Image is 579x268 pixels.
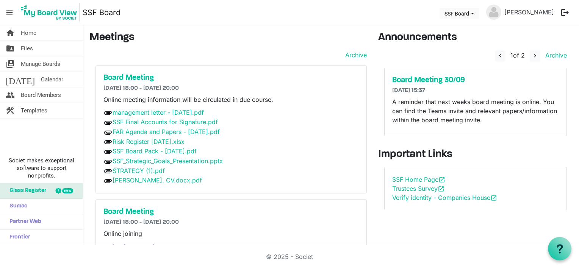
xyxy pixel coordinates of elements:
span: open_in_new [438,185,444,192]
a: SSF Home Pageopen_in_new [392,176,445,183]
button: logout [557,5,573,20]
span: of 2 [510,51,525,59]
a: [PERSON_NAME]. CV.docx.pdf [113,176,202,184]
span: Templates [21,103,47,118]
a: Risk Register [DATE].xlsx [113,138,185,145]
a: Board Meeting [103,207,359,217]
span: attachment [103,167,113,176]
span: attachment [103,176,113,185]
span: Societ makes exceptional software to support nonprofits. [3,157,80,179]
a: Archive [342,50,367,59]
a: Trustees Surveyopen_in_new [392,185,444,192]
p: Online meeting information will be circulated in due course. [103,95,359,104]
a: [PERSON_NAME] [501,5,557,20]
span: open_in_new [490,195,497,201]
span: navigate_next [532,52,538,59]
span: construction [6,103,15,118]
span: Calendar [41,72,63,87]
span: Partner Web [6,214,41,229]
a: SSF_Strategic_Goals_Presentation.pptx [113,157,223,165]
a: SSF Final Accounts for Signature.pdf [113,118,218,126]
span: [DATE] 15:37 [392,87,425,93]
p: A reminder that next weeks board meeting is online. You can find the Teams invite and relevant pa... [392,97,559,125]
h6: [DATE] 18:00 - [DATE] 20:00 [103,85,359,92]
button: navigate_before [495,50,505,62]
span: attachment [103,157,113,166]
span: open_in_new [438,176,445,183]
span: attachment [103,128,113,137]
span: navigate_before [497,52,504,59]
span: Glass Register [6,183,46,198]
a: © 2025 - Societ [266,253,313,260]
span: folder_shared [6,41,15,56]
span: attachment [103,108,113,117]
a: Board Meeting [103,73,359,83]
span: home [6,25,15,41]
span: people [6,87,15,103]
a: My Board View Logo [19,3,83,22]
span: 1 [510,51,513,59]
span: switch_account [6,56,15,72]
h6: [DATE] 18:00 - [DATE] 20:00 [103,219,359,226]
span: Home [21,25,36,41]
h3: Meetings [89,31,367,44]
a: SSF Board Pack - [DATE].pdf [113,147,197,155]
span: [DATE] [6,72,35,87]
a: STRATEGY (1).pdf [113,167,165,175]
h3: Important Links [378,148,573,161]
span: Frontier [6,230,30,245]
button: navigate_next [530,50,540,62]
a: management letter - [DATE].pdf [113,109,204,116]
span: Board Members [21,87,61,103]
div: new [62,188,73,193]
a: FAR Agenda and Papers - [DATE].pdf [113,128,220,136]
a: Board Meeting 30/09 [392,76,559,85]
button: SSF Board dropdownbutton [440,8,479,19]
span: Sumac [6,199,27,214]
img: My Board View Logo [19,3,80,22]
span: Files [21,41,33,56]
span: attachment [103,137,113,146]
span: attachment [103,118,113,127]
span: Join the meeting now [103,243,181,252]
a: Archive [542,51,567,59]
img: no-profile-picture.svg [486,5,501,20]
a: Verify identity - Companies Houseopen_in_new [392,194,497,201]
p: Online joining [103,229,359,238]
a: SSF Board [83,5,120,20]
h3: Announcements [378,31,573,44]
span: menu [2,5,17,20]
span: attachment [103,147,113,156]
span: Manage Boards [21,56,60,72]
